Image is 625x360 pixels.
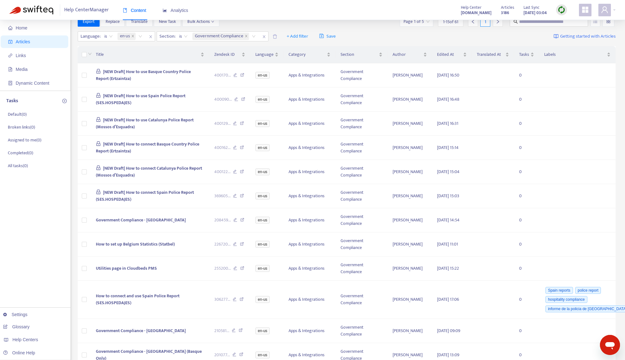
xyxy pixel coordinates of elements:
[214,327,229,334] span: 210581 ...
[8,67,13,71] span: file-image
[523,4,539,11] span: Last Sync
[8,81,13,85] span: container
[13,337,38,342] span: Help Centers
[284,87,336,112] td: Apps & Integrations
[388,87,432,112] td: [PERSON_NAME]
[273,34,277,39] span: delete
[437,120,458,127] span: [DATE] 16:31
[96,116,194,130] span: [NEW Draft] How to use Catalunya Police Report (Mossos d’Esquadra)
[575,287,601,294] span: police report
[3,350,35,355] a: Online Help
[214,352,230,358] span: 201077 ...
[163,8,167,13] span: area-chart
[255,241,270,248] span: en-us
[96,93,101,98] span: lock
[560,33,616,40] span: Getting started with Articles
[388,208,432,232] td: [PERSON_NAME]
[544,51,606,58] span: Labels
[96,51,199,58] span: Title
[554,31,616,41] a: Getting started with Articles
[514,46,539,63] th: Tasks
[471,19,475,24] span: left
[214,241,231,248] span: 226720 ...
[255,120,270,127] span: en-us
[255,144,270,151] span: en-us
[284,112,336,136] td: Apps & Integrations
[282,31,313,41] button: + Add filter
[255,352,270,358] span: en-us
[514,87,539,112] td: 0
[437,327,460,334] span: [DATE] 09:09
[336,319,388,343] td: Government Compliance
[195,33,243,40] span: Government Compliance
[245,34,248,38] span: close
[437,71,459,79] span: [DATE] 16:50
[319,34,324,38] span: save
[284,208,336,232] td: Apps & Integrations
[514,281,539,319] td: 0
[437,351,459,358] span: [DATE] 13:09
[437,168,460,175] span: [DATE] 15:04
[3,312,28,317] a: Settings
[123,8,146,13] span: Content
[96,140,200,155] span: [NEW Draft] How to connect Basque Country Police Report (Ertzaintza)
[388,319,432,343] td: [PERSON_NAME]
[336,112,388,136] td: Government Compliance
[388,232,432,257] td: [PERSON_NAME]
[437,144,459,151] span: [DATE] 15:14
[78,32,102,41] span: Language :
[437,96,459,103] span: [DATE] 16:48
[214,96,232,103] span: 400090 ...
[284,281,336,319] td: Apps & Integrations
[157,32,176,41] span: Section :
[336,63,388,87] td: Government Compliance
[437,265,459,272] span: [DATE] 15:22
[214,193,231,199] span: 369605 ...
[336,281,388,319] td: Government Compliance
[214,296,230,303] span: 306277 ...
[131,34,134,38] span: close
[514,63,539,87] td: 0
[123,8,127,13] span: book
[8,124,35,130] p: Broken links ( 0 )
[255,193,270,199] span: en-us
[514,184,539,208] td: 0
[16,39,30,44] span: Articles
[388,184,432,208] td: [PERSON_NAME]
[432,46,472,63] th: Edited At
[255,296,270,303] span: en-us
[16,53,26,58] span: Links
[472,46,514,63] th: Translated At
[255,96,270,103] span: en-us
[336,87,388,112] td: Government Compliance
[284,46,336,63] th: Category
[600,335,620,355] iframe: Button to launch messaging window
[461,9,492,16] a: [DOMAIN_NAME]
[182,17,219,27] button: Bulk Actionsdown
[16,81,49,86] span: Dynamic Content
[255,72,270,79] span: en-us
[336,232,388,257] td: Government Compliance
[514,319,539,343] td: 0
[96,216,186,224] span: Government Compliance - [GEOGRAPHIC_DATA]
[3,324,29,329] a: Glossary
[315,31,341,41] button: saveSave
[501,4,514,11] span: Articles
[336,184,388,208] td: Government Compliance
[8,53,13,58] span: link
[163,8,188,13] span: Analytics
[514,136,539,160] td: 0
[96,241,175,248] span: How to set up Belgium Statistics (Statbel)
[255,168,270,175] span: en-us
[284,232,336,257] td: Apps & Integrations
[9,6,53,14] img: Swifteq
[336,136,388,160] td: Government Compliance
[209,46,251,63] th: Zendesk ID
[96,292,180,306] span: How to connect and use Spain Police Report (SES.HOSPEDAJES)
[106,18,120,25] span: Replace
[104,32,113,41] span: is
[8,26,13,30] span: home
[96,189,194,203] span: [NEW Draft] How to connect Spain Police Report (SES.HOSPEDAJES)
[289,51,326,58] span: Category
